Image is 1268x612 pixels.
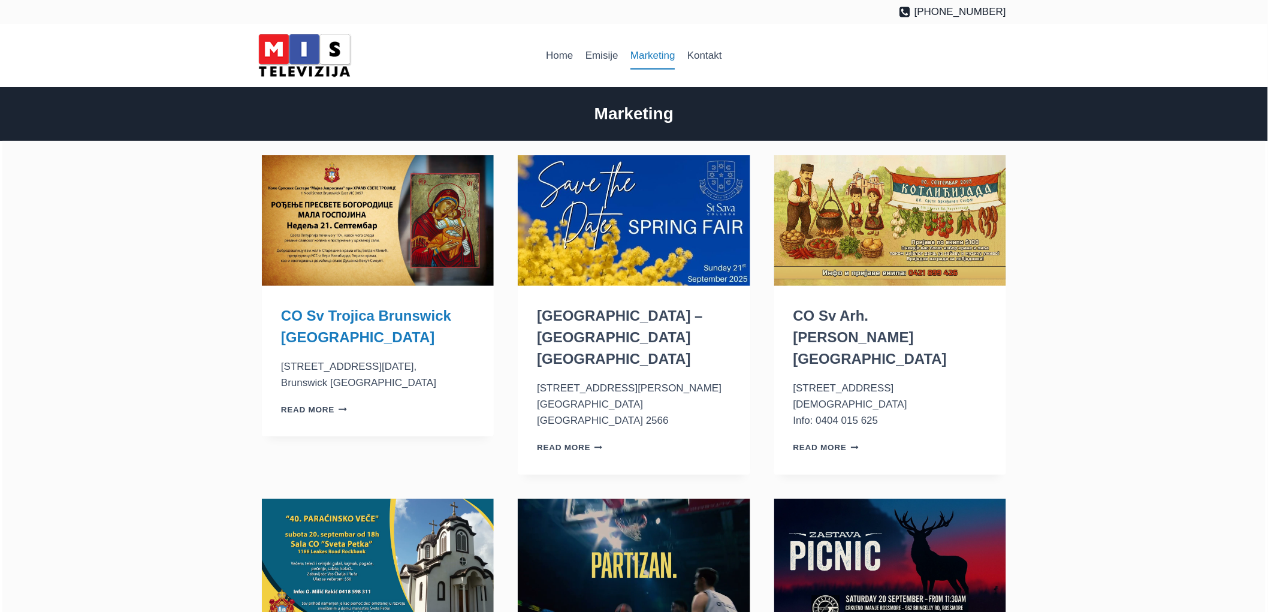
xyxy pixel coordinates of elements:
img: CO Sv Arh. Stefan Keysborough VIC [774,155,1006,286]
p: [STREET_ADDRESS][DEMOGRAPHIC_DATA] Info: 0404 015 625 [793,380,987,429]
a: Read More [281,405,347,414]
a: Emisije [579,41,624,70]
img: MIS Television [253,30,355,81]
nav: Primary [540,41,728,70]
h2: Marketing [262,101,1006,126]
p: [STREET_ADDRESS][PERSON_NAME] [GEOGRAPHIC_DATA] [GEOGRAPHIC_DATA] 2566 [537,380,730,429]
a: Home [540,41,579,70]
a: CO Sv Trojica Brunswick [GEOGRAPHIC_DATA] [281,307,451,345]
a: Read More [793,443,859,452]
span: [PHONE_NUMBER] [914,4,1006,20]
img: CO Sv Trojica Brunswick VIC [262,155,494,286]
a: [PHONE_NUMBER] [899,4,1006,20]
a: CO Sv Arh. [PERSON_NAME] [GEOGRAPHIC_DATA] [793,307,947,367]
a: Kontakt [681,41,728,70]
p: [STREET_ADDRESS][DATE], Brunswick [GEOGRAPHIC_DATA] [281,358,475,391]
a: [GEOGRAPHIC_DATA] – [GEOGRAPHIC_DATA] [GEOGRAPHIC_DATA] [537,307,702,367]
img: St Sava College – Varroville NSW [518,155,750,286]
a: Marketing [624,41,681,70]
a: Read More [537,443,603,452]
